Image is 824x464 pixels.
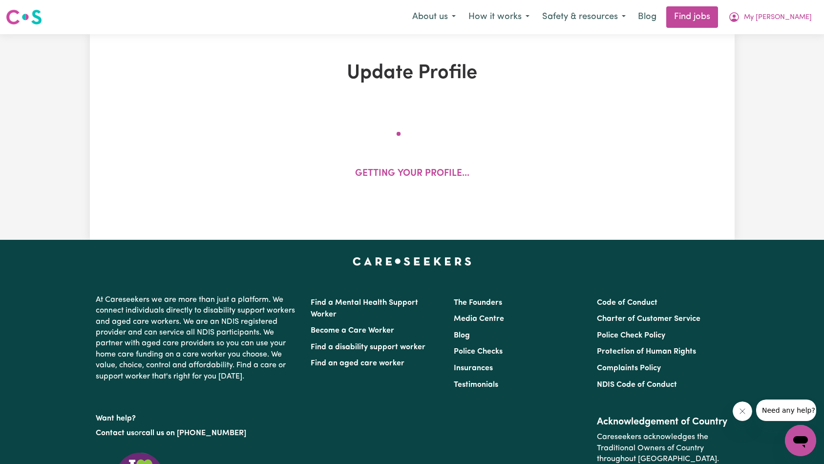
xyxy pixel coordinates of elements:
a: call us on [PHONE_NUMBER] [142,429,246,437]
a: Contact us [96,429,134,437]
a: Become a Care Worker [311,327,394,335]
a: Blog [632,6,662,28]
a: Police Checks [454,348,503,356]
p: At Careseekers we are more than just a platform. We connect individuals directly to disability su... [96,291,299,386]
button: About us [406,7,462,27]
a: Complaints Policy [597,364,661,372]
a: Find jobs [666,6,718,28]
h1: Update Profile [203,62,621,85]
a: Find a disability support worker [311,343,425,351]
a: Testimonials [454,381,498,389]
iframe: Message from company [756,400,816,421]
a: Blog [454,332,470,339]
a: Protection of Human Rights [597,348,696,356]
img: Careseekers logo [6,8,42,26]
iframe: Button to launch messaging window [785,425,816,456]
h2: Acknowledgement of Country [597,416,728,428]
p: Getting your profile... [355,167,469,181]
a: Police Check Policy [597,332,665,339]
p: or [96,424,299,443]
a: Charter of Customer Service [597,315,700,323]
button: My Account [722,7,818,27]
a: Find an aged care worker [311,359,404,367]
iframe: Close message [733,401,752,421]
a: Careseekers logo [6,6,42,28]
p: Want help? [96,409,299,424]
button: Safety & resources [536,7,632,27]
a: Media Centre [454,315,504,323]
span: My [PERSON_NAME] [744,12,812,23]
a: Insurances [454,364,493,372]
button: How it works [462,7,536,27]
a: NDIS Code of Conduct [597,381,677,389]
a: Find a Mental Health Support Worker [311,299,418,318]
a: Careseekers home page [353,257,471,265]
a: The Founders [454,299,502,307]
a: Code of Conduct [597,299,657,307]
